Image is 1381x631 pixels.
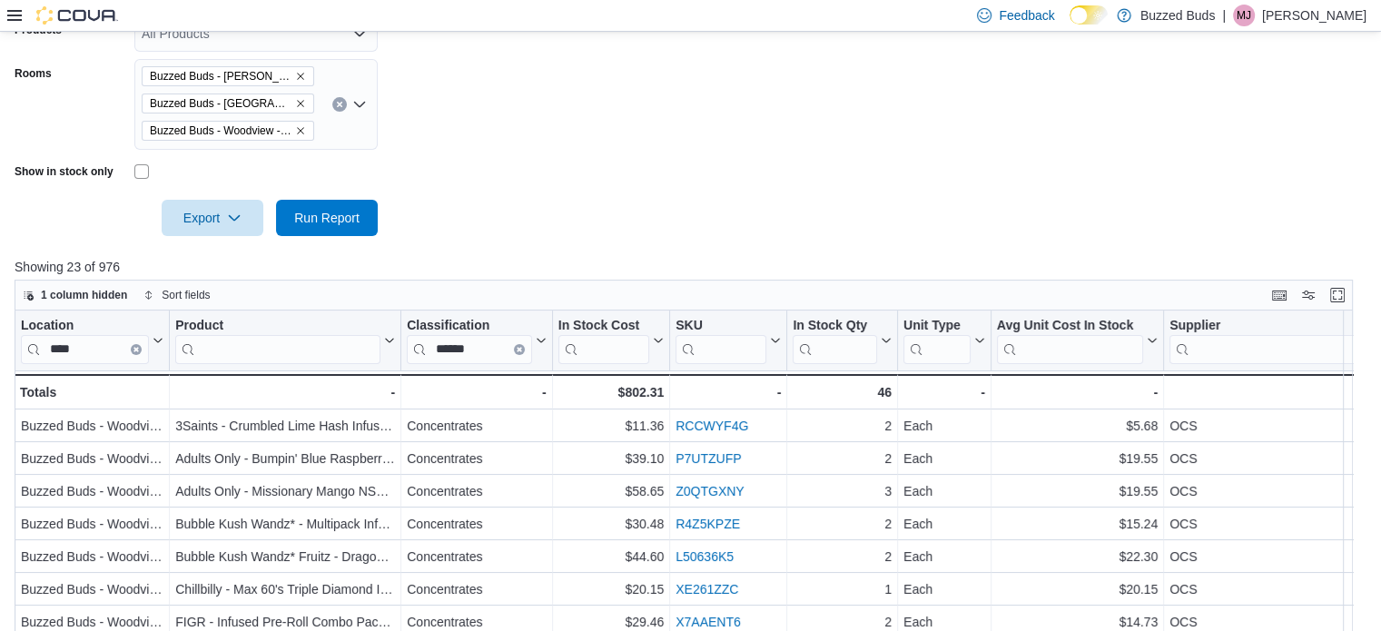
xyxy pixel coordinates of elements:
[294,209,360,227] span: Run Report
[175,546,395,567] div: Bubble Kush Wandz* Fruitz - Dragonfruit Hibiscus Infused Pre-Roll - Hybrid - 5x0.5g
[997,381,1158,403] div: -
[997,415,1158,437] div: $5.68
[407,415,547,437] div: Concentrates
[175,448,395,469] div: Adults Only - Bumpin' Blue Raspberry Nsfw Diamond Coated Infused Pre-roll - Sativa - 3x0.5g
[21,317,149,334] div: Location
[175,480,395,502] div: Adults Only - Missionary Mango NSFW Diamond Coated Infused Pre-Roll - Indica - 3x0.5g
[15,66,52,81] label: Rooms
[903,415,985,437] div: Each
[676,582,738,596] a: XE261ZZC
[793,317,892,363] button: In Stock Qty
[997,317,1143,334] div: Avg Unit Cost In Stock
[407,317,532,363] div: Classification
[1262,5,1366,26] p: [PERSON_NAME]
[676,517,740,531] a: R4Z5KPZE
[676,317,781,363] button: SKU
[793,480,892,502] div: 3
[558,317,649,363] div: In Stock Cost
[352,26,367,41] button: Open list of options
[793,513,892,535] div: 2
[676,451,741,466] a: P7UTZUFP
[142,94,314,113] span: Buzzed Buds - Uxbridge - Sales
[903,448,985,469] div: Each
[1327,284,1348,306] button: Enter fullscreen
[676,419,748,433] a: RCCWYF4G
[676,549,734,564] a: L50636K5
[21,578,163,600] div: Buzzed Buds - Woodview
[1233,5,1255,26] div: Maggie Jerstad
[793,415,892,437] div: 2
[332,97,347,112] button: Clear input
[150,94,291,113] span: Buzzed Buds - [GEOGRAPHIC_DATA] - Sales
[162,288,210,302] span: Sort fields
[352,97,367,112] button: Open list of options
[903,317,971,334] div: Unit Type
[558,546,664,567] div: $44.60
[1070,5,1108,25] input: Dark Mode
[295,71,306,82] button: Remove Buzzed Buds - Pickering - Sales from selection in this group
[558,480,664,502] div: $58.65
[175,415,395,437] div: 3Saints - Crumbled Lime Hash Infused Pre-roll (solventless) - Sativa - 1x0.6g
[1140,5,1216,26] p: Buzzed Buds
[175,513,395,535] div: Bubble Kush Wandz* - Multipack Infused Pre-Roll - Hybrid - 3x0.5g
[21,317,163,363] button: LocationClear input
[175,317,380,363] div: Product
[903,317,985,363] button: Unit Type
[175,317,395,363] button: Product
[903,546,985,567] div: Each
[676,317,766,334] div: SKU
[558,448,664,469] div: $39.10
[676,484,744,498] a: Z0QTGXNY
[150,67,291,85] span: Buzzed Buds - [PERSON_NAME] - Sales
[173,200,252,236] span: Export
[793,578,892,600] div: 1
[1222,5,1226,26] p: |
[558,513,664,535] div: $30.48
[999,6,1054,25] span: Feedback
[1237,5,1251,26] span: MJ
[21,317,149,363] div: Location
[407,546,547,567] div: Concentrates
[407,578,547,600] div: Concentrates
[175,317,380,334] div: Product
[175,578,395,600] div: Chillbilly - Max 60's Triple Diamond Infused Pre-Roll - Blood Orange - Hybrid - 3x0.45g
[997,448,1158,469] div: $19.55
[21,513,163,535] div: Buzzed Buds - Woodview
[21,546,163,567] div: Buzzed Buds - Woodview
[997,480,1158,502] div: $19.55
[903,578,985,600] div: Each
[21,448,163,469] div: Buzzed Buds - Woodview
[407,513,547,535] div: Concentrates
[558,415,664,437] div: $11.36
[175,381,395,403] div: -
[793,317,877,363] div: In Stock Qty
[295,98,306,109] button: Remove Buzzed Buds - Uxbridge - Sales from selection in this group
[36,6,118,25] img: Cova
[41,288,127,302] span: 1 column hidden
[295,125,306,136] button: Remove Buzzed Buds - Woodview - Sales from selection in this group
[558,578,664,600] div: $20.15
[407,381,547,403] div: -
[997,513,1158,535] div: $15.24
[407,317,547,363] button: ClassificationClear input
[793,448,892,469] div: 2
[407,317,532,334] div: Classification
[131,343,142,354] button: Clear input
[136,284,217,306] button: Sort fields
[793,317,877,334] div: In Stock Qty
[997,317,1143,363] div: Avg Unit Cost In Stock
[676,317,766,363] div: SKU URL
[1268,284,1290,306] button: Keyboard shortcuts
[1297,284,1319,306] button: Display options
[150,122,291,140] span: Buzzed Buds - Woodview - Sales
[142,121,314,141] span: Buzzed Buds - Woodview - Sales
[903,480,985,502] div: Each
[997,317,1158,363] button: Avg Unit Cost In Stock
[514,343,525,354] button: Clear input
[903,513,985,535] div: Each
[558,317,649,334] div: In Stock Cost
[676,615,741,629] a: X7AAENT6
[793,381,892,403] div: 46
[793,546,892,567] div: 2
[407,480,547,502] div: Concentrates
